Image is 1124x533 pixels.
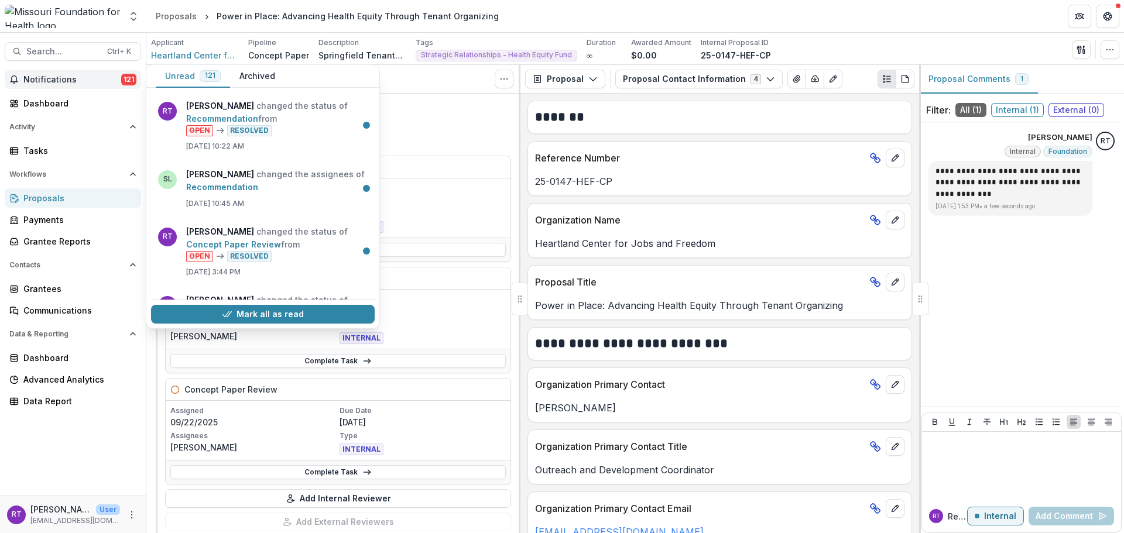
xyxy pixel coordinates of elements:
[340,332,383,344] span: INTERNAL
[967,507,1024,525] button: Internal
[340,294,506,305] p: Due Date
[23,192,132,204] div: Proposals
[1068,5,1091,28] button: Partners
[896,70,914,88] button: PDF view
[9,123,125,131] span: Activity
[170,330,337,342] p: [PERSON_NAME]
[186,239,281,249] a: Concept Paper Review
[886,149,904,167] button: edit
[165,513,511,531] button: Add External Reviewers
[12,511,22,518] div: Reana Thomas
[186,114,258,123] a: Recommendation
[186,99,368,136] p: changed the status of from
[9,330,125,338] span: Data & Reporting
[421,51,572,59] span: Strategic Relationships - Health Equity Fund
[948,510,967,522] p: Reana T
[170,405,337,416] p: Assigned
[701,49,771,61] p: 25-0147-HEF-CP
[535,377,865,391] p: Organization Primary Contact
[1048,147,1087,156] span: Foundation
[170,441,337,453] p: [PERSON_NAME]
[587,37,616,48] p: Duration
[125,508,139,522] button: More
[151,8,201,25] a: Proposals
[186,225,368,262] p: changed the status of from
[535,401,904,415] p: [PERSON_NAME]
[151,305,375,324] button: Mark all as read
[165,489,511,508] button: Add Internal Reviewer
[1101,415,1115,429] button: Align Right
[5,256,141,274] button: Open Contacts
[9,261,125,269] span: Contacts
[121,74,136,85] span: 121
[535,151,865,165] p: Reference Number
[933,513,940,519] div: Reana Thomas
[1048,103,1104,117] span: External ( 0 )
[5,325,141,343] button: Open Data & Reporting
[701,37,769,48] p: Internal Proposal ID
[340,416,506,428] p: [DATE]
[991,103,1044,117] span: Internal ( 1 )
[1067,415,1081,429] button: Align Left
[1096,5,1119,28] button: Get Help
[340,305,506,317] p: [DATE]
[170,431,337,441] p: Assignees
[535,501,865,515] p: Organization Primary Contact Email
[615,70,783,88] button: Proposal Contact Information4
[5,370,141,389] a: Advanced Analytics
[535,439,865,453] p: Organization Primary Contact Title
[984,511,1016,521] p: Internal
[230,65,285,88] button: Archived
[962,415,976,429] button: Italicize
[1028,132,1092,143] p: [PERSON_NAME]
[248,37,276,48] p: Pipeline
[1101,137,1111,145] div: Reana Thomas
[340,431,506,441] p: Type
[5,279,141,298] a: Grantees
[631,37,691,48] p: Awarded Amount
[170,416,337,428] p: 09/22/2025
[9,170,125,178] span: Workflows
[1010,147,1036,156] span: Internal
[926,103,951,117] p: Filter:
[186,182,258,192] a: Recommendation
[151,8,503,25] nav: breadcrumb
[416,37,433,48] p: Tags
[151,49,239,61] a: Heartland Center for Jobs and Freedom Inc
[495,70,513,88] button: Toggle View Cancelled Tasks
[156,10,197,22] div: Proposals
[1020,75,1023,83] span: 1
[955,103,986,117] span: All ( 1 )
[535,236,904,250] p: Heartland Center for Jobs and Freedom
[535,298,904,312] p: Power in Place: Advancing Health Equity Through Tenant Organizing
[205,71,215,80] span: 121
[340,194,506,206] p: [DATE]
[318,37,359,48] p: Description
[217,10,499,22] div: Power in Place: Advancing Health Equity Through Tenant Organizing
[26,47,100,57] span: Search...
[878,70,896,88] button: Plaintext view
[935,202,1085,211] p: [DATE] 1:53 PM • a few seconds ago
[525,70,605,88] button: Proposal
[1029,507,1114,525] button: Add Comment
[96,504,120,515] p: User
[631,49,657,61] p: $0.00
[23,352,132,364] div: Dashboard
[23,214,132,226] div: Payments
[5,118,141,136] button: Open Activity
[886,211,904,229] button: edit
[535,213,865,227] p: Organization Name
[23,304,132,317] div: Communications
[1049,415,1063,429] button: Ordered List
[23,145,132,157] div: Tasks
[23,235,132,247] div: Grantee Reports
[787,70,806,88] button: View Attached Files
[340,405,506,416] p: Due Date
[5,94,141,113] a: Dashboard
[535,275,865,289] p: Proposal Title
[919,65,1038,94] button: Proposal Comments
[5,348,141,367] a: Dashboard
[1084,415,1098,429] button: Align Center
[23,75,121,85] span: Notifications
[186,168,368,194] p: changed the assignees of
